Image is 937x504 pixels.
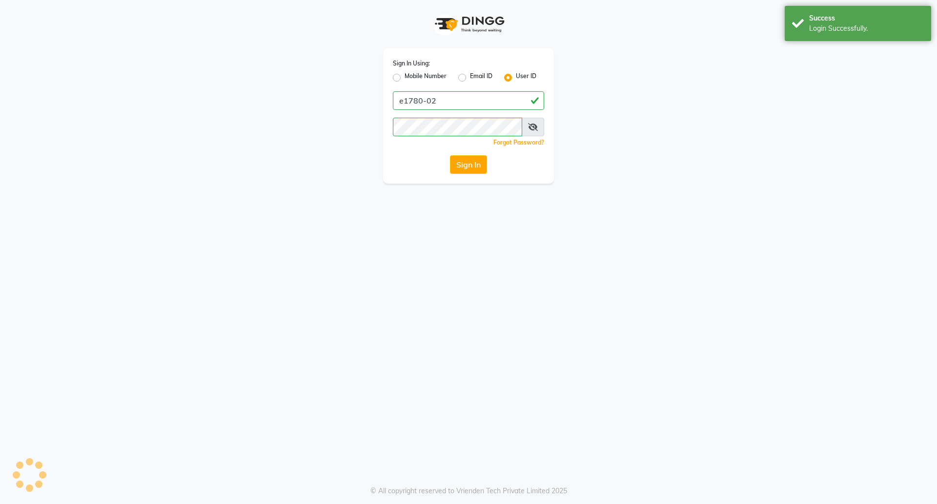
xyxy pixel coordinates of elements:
input: Username [393,118,522,136]
input: Username [393,91,544,110]
label: Mobile Number [405,72,447,84]
a: Forgot Password? [493,139,544,146]
div: Success [809,13,924,23]
div: Login Successfully. [809,23,924,34]
label: Email ID [470,72,492,84]
label: Sign In Using: [393,59,430,68]
img: logo1.svg [429,10,508,39]
button: Sign In [450,155,487,174]
label: User ID [516,72,536,84]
